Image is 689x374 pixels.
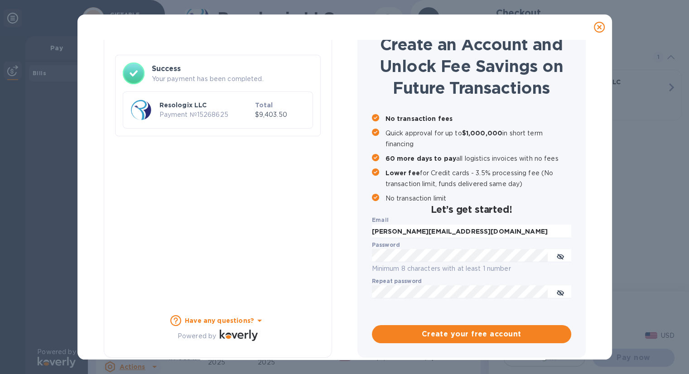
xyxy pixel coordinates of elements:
[385,169,420,177] b: Lower fee
[372,204,571,215] h2: Let’s get started!
[385,168,571,189] p: for Credit cards - 3.5% processing fee (No transaction limit, funds delivered same day)
[385,115,453,122] b: No transaction fees
[551,283,569,301] button: toggle password visibility
[385,155,457,162] b: 60 more days to pay
[379,329,564,340] span: Create your free account
[152,63,313,74] h3: Success
[372,325,571,343] button: Create your free account
[159,110,251,120] p: Payment № 15268625
[255,110,305,120] p: $9,403.50
[152,74,313,84] p: Your payment has been completed.
[385,128,571,149] p: Quick approval for up to in short term financing
[372,242,400,248] label: Password
[372,278,422,284] label: Repeat password
[185,317,254,324] b: Have any questions?
[462,129,502,137] b: $1,000,000
[372,225,571,238] input: Enter email address
[372,34,571,99] h1: Create an Account and Unlock Fee Savings on Future Transactions
[220,330,258,340] img: Logo
[372,216,389,223] b: Email
[255,101,273,109] b: Total
[385,153,571,164] p: all logistics invoices with no fees
[551,247,569,265] button: toggle password visibility
[159,101,251,110] p: Resologix LLC
[178,331,216,341] p: Powered by
[372,264,571,274] p: Minimum 8 characters with at least 1 number
[385,193,571,204] p: No transaction limit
